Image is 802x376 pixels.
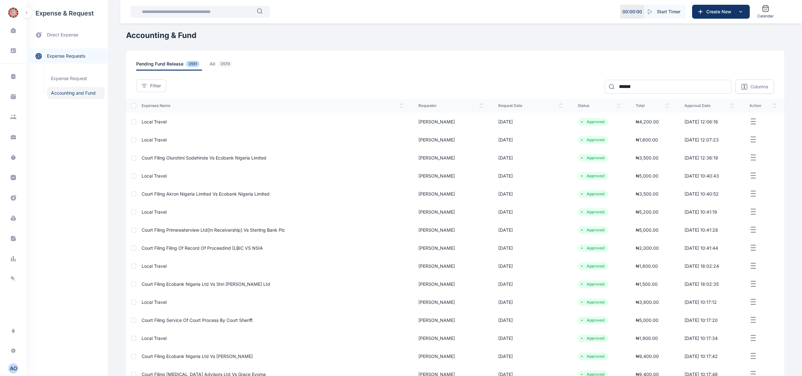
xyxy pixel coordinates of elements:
[580,228,605,233] li: Approved
[491,329,570,347] td: [DATE]
[684,103,734,108] span: approval Date
[580,173,605,179] li: Approved
[677,275,742,293] td: [DATE] 18:02:35
[142,227,285,233] a: Court Filing Primewaterview Ltd[In Receivership] Vs Sterling Bank Plc
[580,119,605,124] li: Approved
[636,317,659,323] span: ₦ 5,000.00
[677,257,742,275] td: [DATE] 18:02:24
[411,221,491,239] td: [PERSON_NAME]
[677,239,742,257] td: [DATE] 10:41:44
[4,363,23,373] button: AO
[411,149,491,167] td: [PERSON_NAME]
[491,185,570,203] td: [DATE]
[47,72,105,85] a: Expense Request
[491,239,570,257] td: [DATE]
[142,335,167,341] a: Local Travel
[677,185,742,203] td: [DATE] 10:40:52
[636,354,659,359] span: ₦ 9,400.00
[636,299,659,305] span: ₦ 3,800.00
[142,137,167,142] a: Local Travel
[636,227,659,233] span: ₦ 5,000.00
[411,311,491,329] td: [PERSON_NAME]
[677,329,742,347] td: [DATE] 10:17:34
[411,257,491,275] td: [PERSON_NAME]
[491,203,570,221] td: [DATE]
[636,245,659,251] span: ₦ 2,000.00
[677,167,742,185] td: [DATE] 10:40:43
[142,299,167,305] span: Local Travel
[142,209,167,215] a: Local Travel
[578,103,621,108] span: status
[27,27,108,43] a: direct expense
[491,275,570,293] td: [DATE]
[580,191,605,197] li: Approved
[8,365,18,372] div: A O
[411,329,491,347] td: [PERSON_NAME]
[622,9,642,15] p: 00 : 00 : 00
[750,84,768,90] p: Columns
[636,281,658,287] span: ₦ 1,500.00
[411,275,491,293] td: [PERSON_NAME]
[491,149,570,167] td: [DATE]
[735,79,774,94] button: Columns
[142,263,167,269] a: Local Travel
[644,5,685,19] button: Start Timer
[218,61,232,67] span: 3579
[142,155,266,160] a: Court Filing Olurotimi Sodehinde Vs Ecobank Nigeria Limited
[27,43,108,64] div: expense requests
[677,347,742,365] td: [DATE] 10:17:42
[677,203,742,221] td: [DATE] 10:41:19
[580,246,605,251] li: Approved
[47,87,105,99] span: Accounting and Fund
[692,5,750,19] button: Create New
[580,155,605,160] li: Approved
[580,354,605,359] li: Approved
[491,257,570,275] td: [DATE]
[757,14,774,19] span: Calendar
[142,191,270,197] a: Court Filing Akron Nigeria Limited Vs Ecobank Nigeria Limited
[636,191,659,197] span: ₦ 3,500.00
[677,131,742,149] td: [DATE] 12:07:23
[142,317,253,323] span: Court Filing Service Of Court Process By Court Sheriff.
[142,281,270,287] span: Court Filing Ecobank Nigeria Ltd Vs Shri [PERSON_NAME] Ltd
[126,30,784,41] h1: Accounting & Fund
[418,103,483,108] span: requester
[8,363,18,373] button: AO
[580,318,605,323] li: Approved
[411,167,491,185] td: [PERSON_NAME]
[636,209,659,215] span: ₦ 5,200.00
[677,149,742,167] td: [DATE] 12:36:19
[636,263,658,269] span: ₦ 1,800.00
[411,113,491,131] td: [PERSON_NAME]
[142,354,253,359] a: Court Filing Ecobank Nigeria Ltd Vs [PERSON_NAME]
[755,2,776,21] a: Calendar
[636,335,658,341] span: ₦ 1,900.00
[704,9,737,15] span: Create New
[580,264,605,269] li: Approved
[677,293,742,311] td: [DATE] 10:17:12
[491,113,570,131] td: [DATE]
[580,210,605,215] li: Approved
[142,119,167,124] a: Local Travel
[411,239,491,257] td: [PERSON_NAME]
[491,293,570,311] td: [DATE]
[491,131,570,149] td: [DATE]
[411,185,491,203] td: [PERSON_NAME]
[210,61,243,71] a: all3579
[677,311,742,329] td: [DATE] 10:17:20
[210,61,235,71] span: all
[142,245,263,251] span: Court Filing Filing Of Record Of Proceedind [LBIC VS NSIA
[491,167,570,185] td: [DATE]
[580,300,605,305] li: Approved
[677,221,742,239] td: [DATE] 10:41:28
[150,83,161,89] span: Filter
[580,137,605,142] li: Approved
[142,173,167,179] a: Local Travel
